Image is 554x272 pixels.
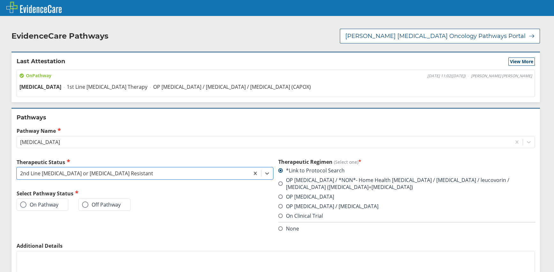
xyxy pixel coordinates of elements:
[6,2,62,13] img: EvidenceCare
[508,57,535,66] button: View More
[20,201,58,208] label: On Pathway
[278,167,345,174] label: *Link to Protocol Search
[278,225,299,232] label: None
[17,57,65,66] h2: Last Attestation
[20,139,60,146] div: [MEDICAL_DATA]
[17,114,535,121] h2: Pathways
[20,170,153,177] div: 2nd Line [MEDICAL_DATA] or [MEDICAL_DATA] Resistant
[11,31,109,41] h2: EvidenceCare Pathways
[82,201,121,208] label: Off Pathway
[17,127,535,134] label: Pathway Name
[278,158,535,165] h3: Therapeutic Regimen
[19,83,61,90] span: [MEDICAL_DATA]
[19,72,51,79] span: On Pathway
[334,159,358,165] span: (Select one)
[278,203,378,210] label: OP [MEDICAL_DATA] / [MEDICAL_DATA]
[67,83,147,90] span: 1st Line [MEDICAL_DATA] Therapy
[153,83,311,90] span: OP [MEDICAL_DATA] / [MEDICAL_DATA] / [MEDICAL_DATA] (CAPOX)
[278,177,535,191] label: OP [MEDICAL_DATA] / *NON*- Home Health [MEDICAL_DATA] / [MEDICAL_DATA] / leucovorin / [MEDICAL_DA...
[427,73,466,79] span: [DATE] 11:02 ( [DATE] )
[471,73,532,79] span: [PERSON_NAME] [PERSON_NAME]
[17,190,273,197] h2: Select Pathway Status
[17,158,273,166] label: Therapeutic Status
[510,58,533,65] span: View More
[278,193,334,200] label: OP [MEDICAL_DATA]
[278,212,323,219] label: On Clinical Trial
[17,242,535,249] label: Additional Details
[345,32,526,40] span: [PERSON_NAME] [MEDICAL_DATA] Oncology Pathways Portal
[340,29,540,43] button: [PERSON_NAME] [MEDICAL_DATA] Oncology Pathways Portal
